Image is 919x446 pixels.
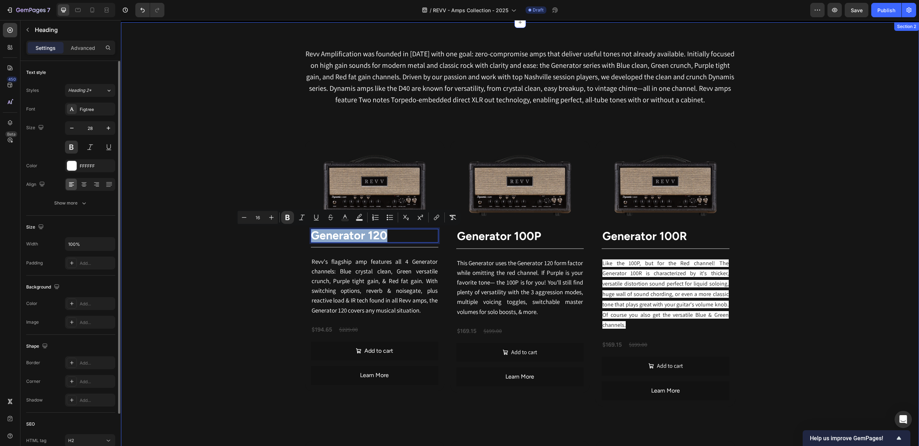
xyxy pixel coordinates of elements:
div: Corner [26,378,41,385]
div: SEO [26,421,35,427]
span: H2 [68,438,74,443]
button: Show more [26,197,115,210]
span: Draft [533,7,544,13]
span: Heading 2* [68,87,92,94]
button: Add to cart [190,321,317,341]
p: ⁠⁠⁠⁠⁠⁠⁠ [336,210,462,223]
span: Help us improve GemPages! [810,435,895,442]
div: $194.65 [190,304,212,316]
div: Rich Text Editor. Editing area: main [335,238,463,297]
button: Heading 2* [65,84,115,97]
div: Width [26,241,38,247]
div: Font [26,106,35,112]
button: Save [845,3,868,17]
div: Border [26,360,40,366]
div: Styles [26,87,39,94]
button: Add to cart [335,323,463,342]
div: $169.15 [481,319,502,331]
button: <p>Learn More</p> [335,347,463,366]
span: / [430,6,431,14]
span: This Generator uses the Generator 120 form factor while omitting the red channel. If Purple is yo... [336,239,462,296]
span: REVV - Amps Collection - 2025 [433,6,508,14]
div: Publish [877,6,895,14]
button: <p>Learn More</p> [481,361,608,380]
div: Size [26,222,45,232]
div: Image [26,319,39,325]
div: Color [26,163,37,169]
button: 7 [3,3,53,17]
img: gempages_458901126431900609-1885634d-9647-4b75-a85f-df3c27a56f13.webp [335,127,463,203]
div: Shadow [26,397,43,403]
p: Learn More [239,350,268,361]
p: Learn More [384,352,413,362]
div: Add... [80,301,113,307]
span: Save [851,7,863,13]
p: Heading [35,25,112,34]
div: Add... [80,379,113,385]
strong: Generator 100P [336,209,420,223]
div: Figtree [80,106,113,113]
p: Revv Amplification was founded in [DATE] with one goal: zero-compromise amps that deliver useful ... [185,28,614,85]
div: $199.00 [507,319,527,331]
div: Add... [80,319,113,326]
h2: Rich Text Editor. Editing area: main [335,209,463,224]
div: Rich Text Editor. Editing area: main [190,236,317,296]
button: <p>Learn More</p> [190,346,317,365]
div: Add... [80,260,113,267]
div: Add to cart [243,326,272,336]
div: Add to cart [536,341,562,351]
iframe: Design area [121,20,919,446]
div: Section 2 [775,3,797,10]
div: Beta [5,131,17,137]
div: Show more [54,199,88,207]
div: HTML tag [26,437,46,444]
strong: generator 120 [190,208,266,222]
div: 450 [7,76,17,82]
p: Learn More [530,366,559,376]
div: FFFFFF [80,163,113,169]
span: Like the 100P, but for the Red channel! The Generator 100R is characterized by it's thicker, vers... [481,239,607,309]
div: $169.15 [335,305,356,317]
div: Padding [26,260,43,266]
div: Open Intercom Messenger [895,411,912,428]
p: 7 [47,6,50,14]
div: Size [26,123,45,133]
span: Revv's flagship amp features all 4 Generator channels: Blue crystal clean, Green versatile crunch... [191,238,317,294]
p: Advanced [71,44,95,52]
p: Settings [36,44,56,52]
img: gempages_458901126431900609-1885634d-9647-4b75-a85f-df3c27a56f13.webp [190,127,317,203]
button: Add to cart [481,337,608,356]
input: Auto [65,238,115,250]
button: Show survey - Help us improve GemPages! [810,434,903,442]
div: Add... [80,397,113,404]
div: $199.00 [362,305,382,317]
strong: Generator 100R [481,209,566,223]
div: Add to cart [390,327,416,338]
button: Publish [871,3,901,17]
h2: Rich Text Editor. Editing area: main [481,209,608,224]
div: Shape [26,342,49,351]
div: Text style [26,69,46,76]
div: Editor contextual toolbar [236,210,461,225]
h2: Rich Text Editor. Editing area: main [190,209,317,222]
p: ⁠⁠⁠⁠⁠⁠⁠ [481,210,607,223]
div: Undo/Redo [135,3,164,17]
div: Color [26,300,37,307]
img: gempages_458901126431900609-1885634d-9647-4b75-a85f-df3c27a56f13.webp [481,127,608,203]
div: Background [26,282,61,292]
div: Add... [80,360,113,366]
div: $229.00 [218,304,238,316]
div: Align [26,180,46,189]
